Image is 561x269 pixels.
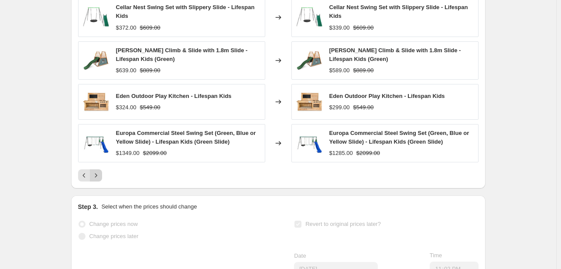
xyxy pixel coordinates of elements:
[140,66,161,75] strike: $889.00
[116,149,140,158] div: $1349.00
[78,202,98,211] h2: Step 3.
[140,24,161,32] strike: $609.00
[329,24,350,32] div: $339.00
[90,169,102,182] button: Next
[140,103,161,112] strike: $549.00
[329,149,353,158] div: $1285.00
[78,169,90,182] button: Previous
[83,47,109,74] img: LKSL-COOPER-GN-media_02_80x.webp
[305,221,381,227] span: Revert to original prices later?
[116,4,255,19] span: Cellar Nest Swing Set with Slippery Slide - Lifespan Kids
[329,130,469,145] span: Europa Commercial Steel Swing Set (Green, Blue or Yellow Slide) - Lifespan Kids (Green Slide)
[329,103,350,112] div: $299.00
[116,93,232,99] span: Eden Outdoor Play Kitchen - Lifespan Kids
[83,4,109,30] img: PECELLAR-SLIDE_01_80x.jpg
[294,252,306,259] span: Date
[143,149,167,158] strike: $2099.00
[296,4,322,30] img: PECELLAR-SLIDE_01_80x.jpg
[329,4,468,19] span: Cellar Nest Swing Set with Slippery Slide - Lifespan Kids
[83,89,109,115] img: LKPK-EDEN2_media-01_f2de7d3a-cc8b-45b9-9f89-8fc60a89d986_80x.webp
[329,66,350,75] div: $589.00
[296,47,322,74] img: LKSL-COOPER-GN-media_02_80x.webp
[116,66,137,75] div: $639.00
[116,130,256,145] span: Europa Commercial Steel Swing Set (Green, Blue or Yellow Slide) - Lifespan Kids (Green Slide)
[356,149,380,158] strike: $2099.00
[353,24,374,32] strike: $609.00
[296,130,322,156] img: LKSW-EUROPA-BLU_media-03_eafd324e-2db2-4fbe-aa29-5d9f4938aea9_80x.webp
[83,130,109,156] img: LKSW-EUROPA-BLU_media-03_eafd324e-2db2-4fbe-aa29-5d9f4938aea9_80x.webp
[353,103,374,112] strike: $549.00
[116,24,137,32] div: $372.00
[329,93,445,99] span: Eden Outdoor Play Kitchen - Lifespan Kids
[89,233,139,239] span: Change prices later
[329,47,461,62] span: [PERSON_NAME] Climb & Slide with 1.8m Slide - Lifespan Kids (Green)
[89,221,138,227] span: Change prices now
[116,103,137,112] div: $324.00
[296,89,322,115] img: LKPK-EDEN2_media-01_f2de7d3a-cc8b-45b9-9f89-8fc60a89d986_80x.webp
[353,66,374,75] strike: $889.00
[430,252,442,259] span: Time
[78,169,102,182] nav: Pagination
[101,202,197,211] p: Select when the prices should change
[116,47,248,62] span: [PERSON_NAME] Climb & Slide with 1.8m Slide - Lifespan Kids (Green)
